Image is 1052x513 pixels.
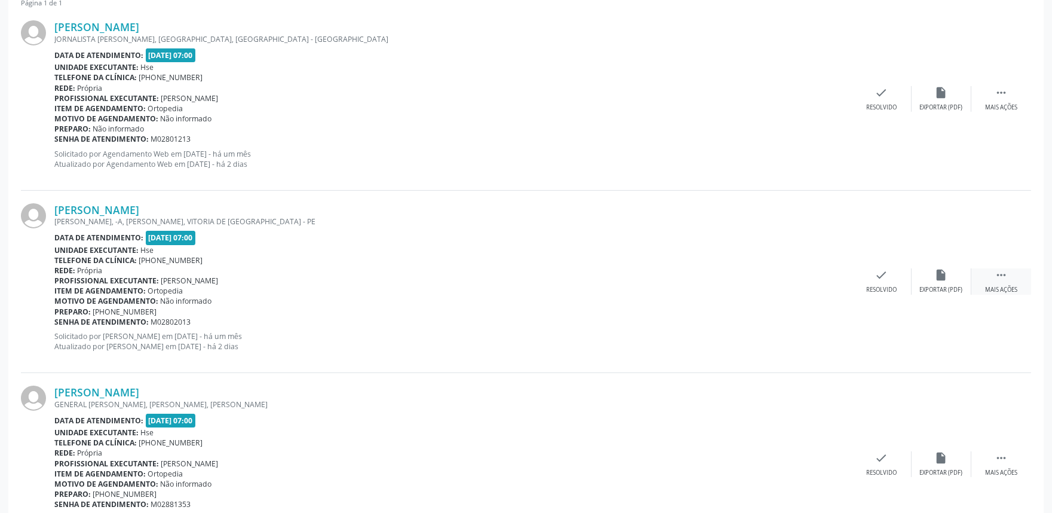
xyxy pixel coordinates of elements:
[148,286,183,296] span: Ortopedia
[78,265,103,276] span: Própria
[78,448,103,458] span: Própria
[139,438,203,448] span: [PHONE_NUMBER]
[78,83,103,93] span: Própria
[54,489,91,499] b: Preparo:
[148,103,183,114] span: Ortopedia
[54,233,143,243] b: Data de atendimento:
[935,268,948,282] i: insert_drive_file
[985,286,1017,294] div: Mais ações
[161,114,212,124] span: Não informado
[54,317,149,327] b: Senha de atendimento:
[161,296,212,306] span: Não informado
[54,149,852,169] p: Solicitado por Agendamento Web em [DATE] - há um mês Atualizado por Agendamento Web em [DATE] - h...
[54,72,137,83] b: Telefone da clínica:
[54,20,139,33] a: [PERSON_NAME]
[54,134,149,144] b: Senha de atendimento:
[161,93,219,103] span: [PERSON_NAME]
[146,48,196,62] span: [DATE] 07:00
[866,286,897,294] div: Resolvido
[54,216,852,227] div: [PERSON_NAME], -A, [PERSON_NAME], VITORIA DE [GEOGRAPHIC_DATA] - PE
[151,499,191,509] span: M02881353
[935,451,948,465] i: insert_drive_file
[985,103,1017,112] div: Mais ações
[139,72,203,83] span: [PHONE_NUMBER]
[54,265,75,276] b: Rede:
[148,469,183,479] span: Ortopedia
[54,34,852,44] div: JORNALISTA [PERSON_NAME], [GEOGRAPHIC_DATA], [GEOGRAPHIC_DATA] - [GEOGRAPHIC_DATA]
[141,245,154,255] span: Hse
[54,459,159,469] b: Profissional executante:
[161,459,219,469] span: [PERSON_NAME]
[54,416,143,426] b: Data de atendimento:
[866,103,897,112] div: Resolvido
[54,286,146,296] b: Item de agendamento:
[54,438,137,448] b: Telefone da clínica:
[995,86,1008,99] i: 
[93,307,157,317] span: [PHONE_NUMBER]
[54,62,139,72] b: Unidade executante:
[146,414,196,427] span: [DATE] 07:00
[54,499,149,509] b: Senha de atendimento:
[54,276,159,286] b: Profissional executante:
[995,268,1008,282] i: 
[54,245,139,255] b: Unidade executante:
[866,469,897,477] div: Resolvido
[93,489,157,499] span: [PHONE_NUMBER]
[139,255,203,265] span: [PHONE_NUMBER]
[54,93,159,103] b: Profissional executante:
[151,317,191,327] span: M02802013
[920,286,963,294] div: Exportar (PDF)
[54,479,158,489] b: Motivo de agendamento:
[935,86,948,99] i: insert_drive_file
[54,307,91,317] b: Preparo:
[54,331,852,352] p: Solicitado por [PERSON_NAME] em [DATE] - há um mês Atualizado por [PERSON_NAME] em [DATE] - há 2 ...
[141,62,154,72] span: Hse
[54,296,158,306] b: Motivo de agendamento:
[161,479,212,489] span: Não informado
[985,469,1017,477] div: Mais ações
[875,451,888,465] i: check
[54,469,146,479] b: Item de agendamento:
[875,268,888,282] i: check
[54,83,75,93] b: Rede:
[141,427,154,438] span: Hse
[21,386,46,411] img: img
[54,386,139,399] a: [PERSON_NAME]
[54,399,852,410] div: GENERAL [PERSON_NAME], [PERSON_NAME], [PERSON_NAME]
[54,427,139,438] b: Unidade executante:
[54,103,146,114] b: Item de agendamento:
[54,448,75,458] b: Rede:
[920,469,963,477] div: Exportar (PDF)
[161,276,219,286] span: [PERSON_NAME]
[54,255,137,265] b: Telefone da clínica:
[151,134,191,144] span: M02801213
[54,124,91,134] b: Preparo:
[21,203,46,228] img: img
[93,124,145,134] span: Não informado
[146,231,196,245] span: [DATE] 07:00
[875,86,888,99] i: check
[54,114,158,124] b: Motivo de agendamento:
[920,103,963,112] div: Exportar (PDF)
[21,20,46,45] img: img
[54,50,143,60] b: Data de atendimento:
[995,451,1008,465] i: 
[54,203,139,216] a: [PERSON_NAME]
